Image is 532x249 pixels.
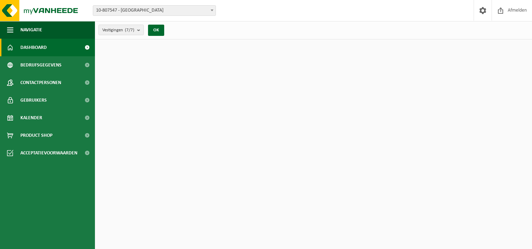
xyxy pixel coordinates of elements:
span: Bedrijfsgegevens [20,56,62,74]
span: Dashboard [20,39,47,56]
span: Gebruikers [20,91,47,109]
span: 10-807547 - VZW KISP - MARIAKERKE [93,6,216,15]
button: Vestigingen(7/7) [98,25,144,35]
count: (7/7) [125,28,134,32]
span: Navigatie [20,21,42,39]
span: Vestigingen [102,25,134,36]
span: Contactpersonen [20,74,61,91]
span: Kalender [20,109,42,127]
span: Acceptatievoorwaarden [20,144,77,162]
button: OK [148,25,164,36]
span: 10-807547 - VZW KISP - MARIAKERKE [93,5,216,16]
span: Product Shop [20,127,52,144]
